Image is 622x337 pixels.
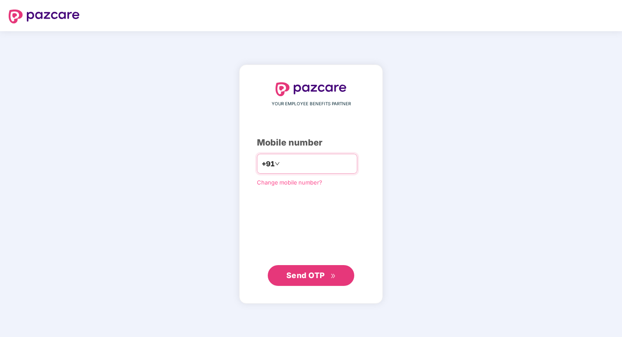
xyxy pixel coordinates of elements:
[276,82,346,96] img: logo
[257,136,365,149] div: Mobile number
[275,161,280,166] span: down
[286,271,325,280] span: Send OTP
[330,273,336,279] span: double-right
[272,100,351,107] span: YOUR EMPLOYEE BENEFITS PARTNER
[257,179,322,186] a: Change mobile number?
[262,159,275,169] span: +91
[268,265,354,286] button: Send OTPdouble-right
[9,10,80,23] img: logo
